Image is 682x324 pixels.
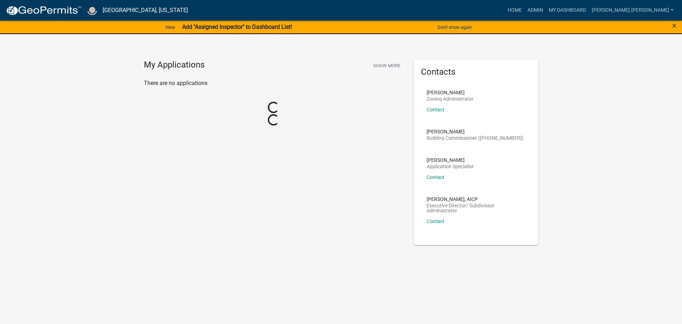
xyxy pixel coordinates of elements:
img: Cass County, Indiana [87,5,97,15]
span: × [672,21,677,31]
p: Executive Director/ Subdivision Administrator [427,203,525,213]
p: [PERSON_NAME] [427,129,524,134]
p: Zoning Administrator [427,96,473,101]
a: Contact [427,218,444,224]
a: View [162,21,178,33]
h5: Contacts [421,67,531,77]
a: Home [505,4,525,17]
a: [GEOGRAPHIC_DATA], [US_STATE] [103,4,188,16]
a: Admin [525,4,546,17]
p: [PERSON_NAME], AICP [427,197,525,202]
p: [PERSON_NAME] [427,158,473,163]
strong: Add "Assigned Inspector" to Dashboard List! [182,23,292,30]
p: Building Commissioner ([PHONE_NUMBER]) [427,136,524,140]
a: Contact [427,174,444,180]
a: My Dashboard [546,4,589,17]
button: Show More [370,60,403,71]
a: Contact [427,107,444,112]
p: Application Specialist [427,164,473,169]
p: [PERSON_NAME] [427,90,473,95]
button: Don't show again [435,21,475,33]
p: There are no applications [144,79,403,87]
button: Close [672,21,677,30]
h4: My Applications [144,60,205,70]
a: [PERSON_NAME].[PERSON_NAME] [589,4,676,17]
